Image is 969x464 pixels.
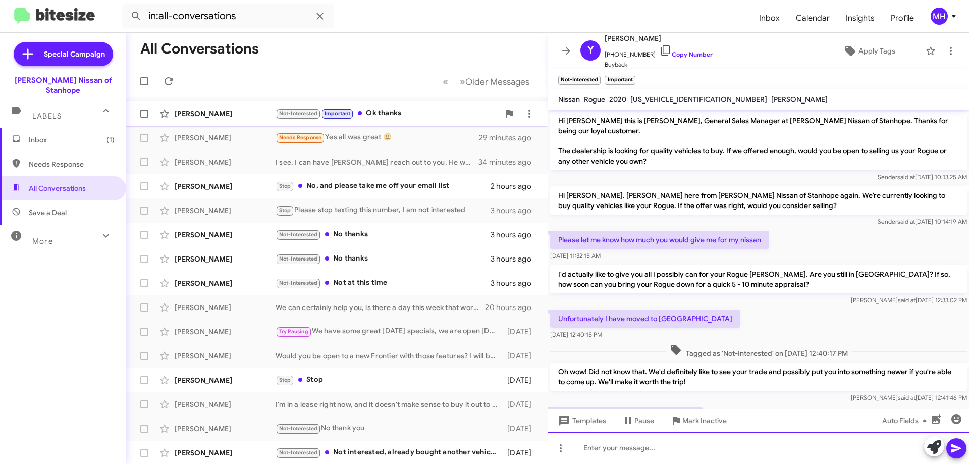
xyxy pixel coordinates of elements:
[751,4,788,33] a: Inbox
[443,75,448,88] span: «
[175,302,276,313] div: [PERSON_NAME]
[175,399,276,409] div: [PERSON_NAME]
[630,95,767,104] span: [US_VEHICLE_IDENTIFICATION_NUMBER]
[485,302,540,313] div: 20 hours ago
[175,157,276,167] div: [PERSON_NAME]
[175,327,276,337] div: [PERSON_NAME]
[140,41,259,57] h1: All Conversations
[437,71,454,92] button: Previous
[502,448,540,458] div: [DATE]
[276,204,491,216] div: Please stop texting this number, I am not interested
[550,310,740,328] p: Unfortunately I have moved to [GEOGRAPHIC_DATA]
[556,411,606,430] span: Templates
[175,109,276,119] div: [PERSON_NAME]
[502,399,540,409] div: [DATE]
[550,231,769,249] p: Please let me know how much you would give me for my nissan
[279,110,318,117] span: Not-Interested
[29,159,115,169] span: Needs Response
[558,95,580,104] span: Nissan
[922,8,958,25] button: MH
[279,207,291,214] span: Stop
[931,8,948,25] div: MH
[479,133,540,143] div: 29 minutes ago
[175,351,276,361] div: [PERSON_NAME]
[279,328,308,335] span: Try Pausing
[276,229,491,240] div: No thanks
[502,424,540,434] div: [DATE]
[605,32,713,44] span: [PERSON_NAME]
[276,108,499,119] div: Ok thanks
[788,4,838,33] span: Calendar
[838,4,883,33] a: Insights
[609,95,626,104] span: 2020
[175,375,276,385] div: [PERSON_NAME]
[491,254,540,264] div: 3 hours ago
[502,375,540,385] div: [DATE]
[491,278,540,288] div: 3 hours ago
[175,205,276,216] div: [PERSON_NAME]
[175,254,276,264] div: [PERSON_NAME]
[771,95,828,104] span: [PERSON_NAME]
[279,255,318,262] span: Not-Interested
[279,377,291,383] span: Stop
[276,326,502,337] div: We have some great [DATE] specials, we are open [DATE] from 9-5 does the morning or afternoon.
[550,112,967,170] p: Hi [PERSON_NAME] this is [PERSON_NAME], General Sales Manager at [PERSON_NAME] Nissan of Stanhope...
[437,71,535,92] nav: Page navigation example
[491,181,540,191] div: 2 hours ago
[279,183,291,189] span: Stop
[276,180,491,192] div: No, and please take me off your email list
[14,42,113,66] a: Special Campaign
[883,4,922,33] a: Profile
[29,135,115,145] span: Inbox
[666,344,852,358] span: Tagged as 'Not-Interested' on [DATE] 12:40:17 PM
[276,399,502,409] div: I'm in a lease right now, and it doesn't make sense to buy it out to get a new car.
[605,44,713,60] span: [PHONE_NUMBER]
[605,60,713,70] span: Buyback
[29,183,86,193] span: All Conversations
[325,110,351,117] span: Important
[32,112,62,121] span: Labels
[858,42,895,60] span: Apply Tags
[898,394,916,401] span: said at
[550,186,967,215] p: Hi [PERSON_NAME]. [PERSON_NAME] here from [PERSON_NAME] Nissan of Stanhope again. We’re currently...
[276,351,502,361] div: Would you be open to a new Frontier with those features? I will be able to give you a fantastic d...
[882,411,931,430] span: Auto Fields
[276,157,479,167] div: I see. I can have [PERSON_NAME] reach out to you. He worked with you before and sold you your pre...
[550,407,703,425] p: Will give you a call later in the week thanks
[502,351,540,361] div: [DATE]
[276,423,502,434] div: No thank you
[587,42,594,59] span: Y
[897,173,915,181] span: said at
[106,135,115,145] span: (1)
[175,133,276,143] div: [PERSON_NAME]
[878,173,967,181] span: Sender [DATE] 10:13:25 AM
[276,302,485,313] div: We can certainly help you, is there a day this week that works best for you to come in?
[279,134,322,141] span: Needs Response
[175,448,276,458] div: [PERSON_NAME]
[279,449,318,456] span: Not-Interested
[550,363,967,391] p: Oh wow! Did not know that. We'd definitely like to see your trade and possibly put you into somet...
[276,277,491,289] div: Not at this time
[851,394,967,401] span: [PERSON_NAME] [DATE] 12:41:46 PM
[662,411,735,430] button: Mark Inactive
[817,42,921,60] button: Apply Tags
[276,132,479,143] div: Yes all was great 😃
[502,327,540,337] div: [DATE]
[479,157,540,167] div: 34 minutes ago
[175,230,276,240] div: [PERSON_NAME]
[175,424,276,434] div: [PERSON_NAME]
[460,75,465,88] span: »
[491,205,540,216] div: 3 hours ago
[898,296,916,304] span: said at
[175,278,276,288] div: [PERSON_NAME]
[874,411,939,430] button: Auto Fields
[32,237,53,246] span: More
[491,230,540,240] div: 3 hours ago
[550,265,967,293] p: I'd actually like to give you all I possibly can for your Rogue [PERSON_NAME]. Are you still in [...
[279,280,318,286] span: Not-Interested
[175,181,276,191] div: [PERSON_NAME]
[584,95,605,104] span: Rogue
[634,411,654,430] span: Pause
